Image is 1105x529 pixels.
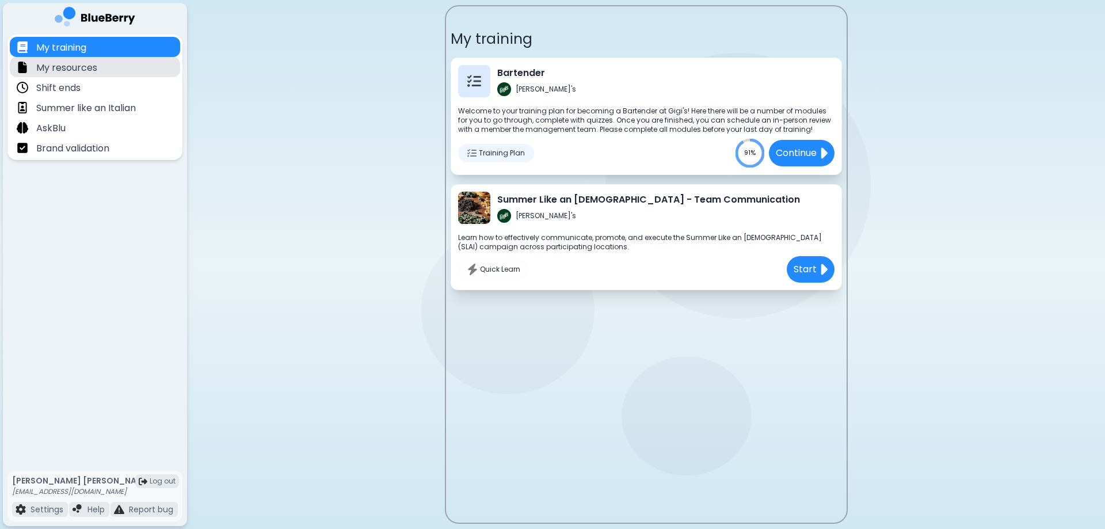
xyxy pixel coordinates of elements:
[794,262,817,276] p: Start
[497,82,511,96] img: Gigi's logo
[17,122,28,134] img: file icon
[12,475,152,486] p: [PERSON_NAME] [PERSON_NAME]
[16,504,26,515] img: file icon
[17,102,28,113] img: file icon
[17,62,28,73] img: file icon
[458,233,835,252] p: Learn how to effectively communicate, promote, and execute the Summer Like an [DEMOGRAPHIC_DATA] ...
[764,140,835,166] a: Continuefile icon
[479,149,525,158] span: Training Plan
[782,256,835,283] a: Startfile icon
[129,504,173,515] p: Report bug
[17,41,28,53] img: file icon
[516,211,576,220] p: [PERSON_NAME]'s
[776,146,817,160] p: Continue
[31,504,63,515] p: Settings
[150,477,176,486] span: Log out
[36,142,109,155] p: Brand validation
[36,41,86,55] p: My training
[467,74,481,88] img: Training Plan
[36,121,66,135] p: AskBlu
[819,144,828,162] img: file icon
[87,504,105,515] p: Help
[497,193,800,207] p: Summer Like an [DEMOGRAPHIC_DATA] - Team Communication
[480,265,520,274] span: Quick Learn
[36,61,97,75] p: My resources
[114,504,124,515] img: file icon
[12,487,152,496] p: [EMAIL_ADDRESS][DOMAIN_NAME]
[36,81,81,95] p: Shift ends
[17,142,28,154] img: file icon
[36,101,136,115] p: Summer like an Italian
[139,477,147,486] img: logout
[55,7,135,31] img: company logo
[467,264,478,276] img: No teams
[819,261,828,278] img: file icon
[769,140,835,166] button: Continue
[17,82,28,93] img: file icon
[458,192,490,224] img: Summer Like an Italian - Team Communication
[497,209,511,223] img: Gigi's logo
[458,106,835,134] p: Welcome to your training plan for becoming a Bartender at Gigi's! Here there will be a number of ...
[744,148,756,157] text: 91%
[467,149,477,158] img: Training Plan
[73,504,83,515] img: file icon
[451,29,842,48] p: My training
[516,85,576,94] p: [PERSON_NAME]'s
[497,66,576,80] p: Bartender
